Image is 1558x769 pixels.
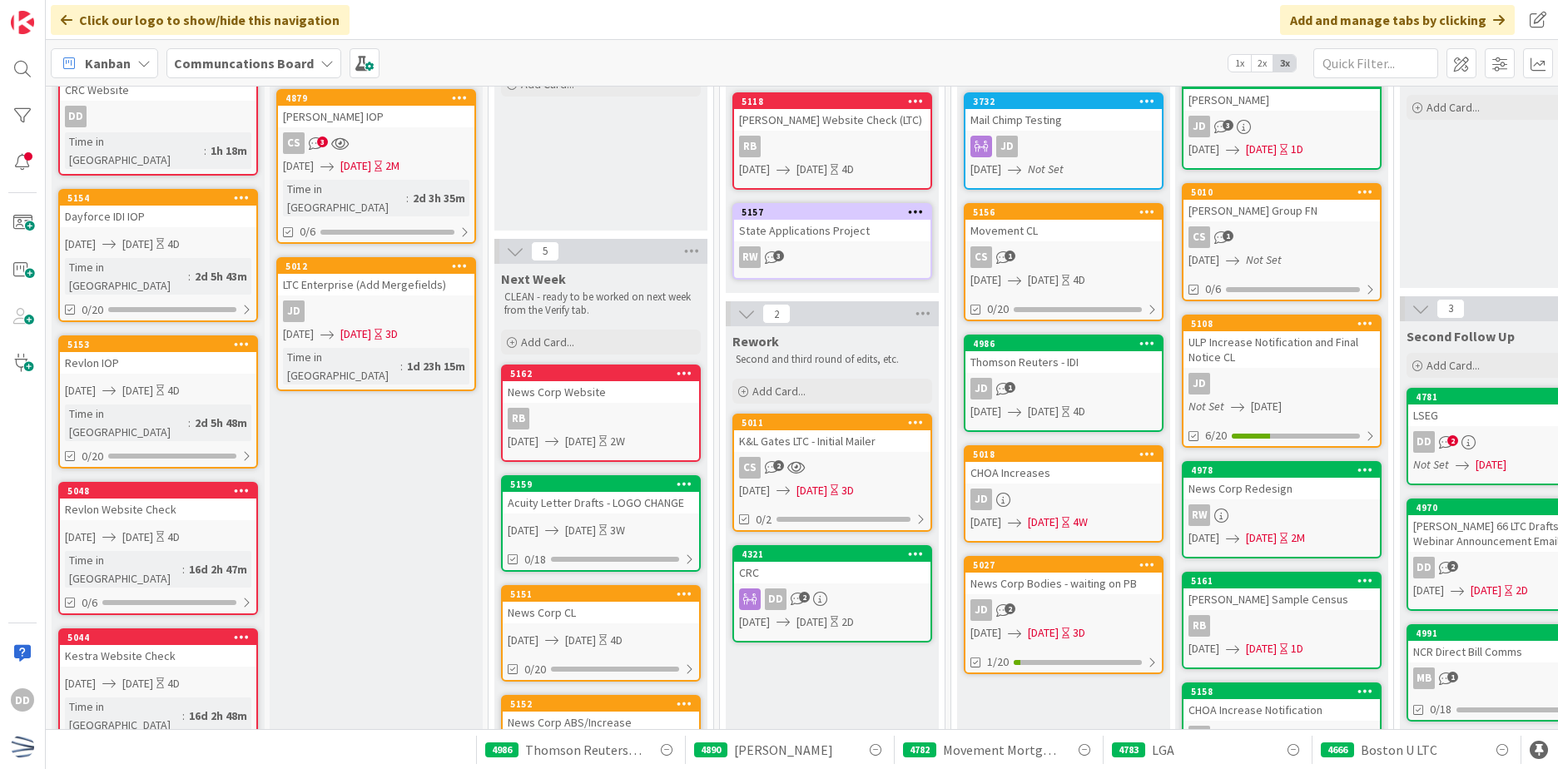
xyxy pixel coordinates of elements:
[501,365,701,462] a: 5162News Corp WebsiteRB[DATE][DATE]2W
[1191,575,1380,587] div: 5161
[503,697,699,748] div: 5152News Corp ABS/Increase Notif/Increase Offers
[1427,100,1480,115] span: Add Card...
[188,414,191,432] span: :
[987,300,1009,318] span: 0/20
[65,697,182,734] div: Time in [GEOGRAPHIC_DATA]
[1073,403,1085,420] div: 4D
[1028,161,1064,176] i: Not Set
[1291,529,1305,547] div: 2M
[11,11,34,34] img: Visit kanbanzone.com
[1447,672,1458,682] span: 1
[765,588,786,610] div: DD
[734,547,930,583] div: 4321CRC
[283,132,305,154] div: CS
[1005,251,1015,261] span: 1
[1291,640,1303,657] div: 1D
[300,223,315,241] span: 0/6
[278,259,474,295] div: 5012LTC Enterprise (Add Mergefields)
[796,613,827,631] span: [DATE]
[1028,624,1059,642] span: [DATE]
[752,384,806,399] span: Add Card...
[510,698,699,710] div: 5152
[1183,573,1380,588] div: 5161
[524,551,546,568] span: 0/18
[167,382,180,399] div: 4D
[1183,478,1380,499] div: News Corp Redesign
[65,404,188,441] div: Time in [GEOGRAPHIC_DATA]
[1413,582,1444,599] span: [DATE]
[965,336,1162,373] div: 4986Thomson Reuters - IDI
[521,335,574,350] span: Add Card...
[191,267,251,285] div: 2d 5h 43m
[1223,231,1233,241] span: 1
[521,77,574,92] span: Add Card...
[1413,457,1449,472] i: Not Set
[82,301,103,319] span: 0/20
[973,96,1162,107] div: 3732
[122,528,153,546] span: [DATE]
[503,587,699,602] div: 5151
[340,157,371,175] span: [DATE]
[965,109,1162,131] div: Mail Chimp Testing
[67,339,256,350] div: 5153
[403,357,469,375] div: 1d 23h 15m
[965,378,1162,399] div: JD
[1183,316,1380,368] div: 5108ULP Increase Notification and Final Notice CL
[524,661,546,678] span: 0/20
[565,632,596,649] span: [DATE]
[67,632,256,643] div: 5044
[739,161,770,178] span: [DATE]
[1073,513,1088,531] div: 4W
[1251,398,1282,415] span: [DATE]
[756,511,772,528] span: 0/2
[1183,185,1380,200] div: 5010
[1183,573,1380,610] div: 5161[PERSON_NAME] Sample Census
[1183,684,1380,699] div: 5158
[65,528,96,546] span: [DATE]
[1447,435,1458,446] span: 2
[970,161,1001,178] span: [DATE]
[1246,252,1282,267] i: Not Set
[58,62,258,176] a: CRC WebsiteDDTime in [GEOGRAPHIC_DATA]:1h 18m
[122,236,153,253] span: [DATE]
[1073,271,1085,289] div: 4D
[185,560,251,578] div: 16d 2h 47m
[734,109,930,131] div: [PERSON_NAME] Website Check (LTC)
[965,462,1162,484] div: CHOA Increases
[60,79,256,101] div: CRC Website
[1183,74,1380,111] div: 4890[PERSON_NAME]
[67,485,256,497] div: 5048
[1182,572,1382,669] a: 5161[PERSON_NAME] Sample CensusRB[DATE][DATE]1D
[60,630,256,667] div: 5044Kestra Website Check
[340,325,371,343] span: [DATE]
[964,445,1164,543] a: 5018CHOA IncreasesJD[DATE][DATE]4W
[1183,699,1380,721] div: CHOA Increase Notification
[1183,588,1380,610] div: [PERSON_NAME] Sample Census
[734,246,930,268] div: RW
[65,551,182,588] div: Time in [GEOGRAPHIC_DATA]
[1183,185,1380,221] div: 5010[PERSON_NAME] Group FN
[1188,116,1210,137] div: JD
[204,141,206,160] span: :
[1471,582,1501,599] span: [DATE]
[1183,116,1380,137] div: JD
[1182,72,1382,170] a: 4890[PERSON_NAME]JD[DATE][DATE]1D
[283,157,314,175] span: [DATE]
[1447,561,1458,572] span: 2
[503,477,699,492] div: 5159
[65,258,188,295] div: Time in [GEOGRAPHIC_DATA]
[1246,141,1277,158] span: [DATE]
[1191,318,1380,330] div: 5108
[1188,399,1224,414] i: Not Set
[503,602,699,623] div: News Corp CL
[283,348,400,384] div: Time in [GEOGRAPHIC_DATA]
[60,484,256,520] div: 5048Revlon Website Check
[732,545,932,642] a: 4321CRCDD[DATE][DATE]2D
[970,403,1001,420] span: [DATE]
[799,592,810,603] span: 2
[734,457,930,479] div: CS
[610,632,623,649] div: 4D
[987,653,1009,671] span: 1/20
[965,205,1162,241] div: 5156Movement CL
[965,558,1162,594] div: 5027News Corp Bodies - waiting on PB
